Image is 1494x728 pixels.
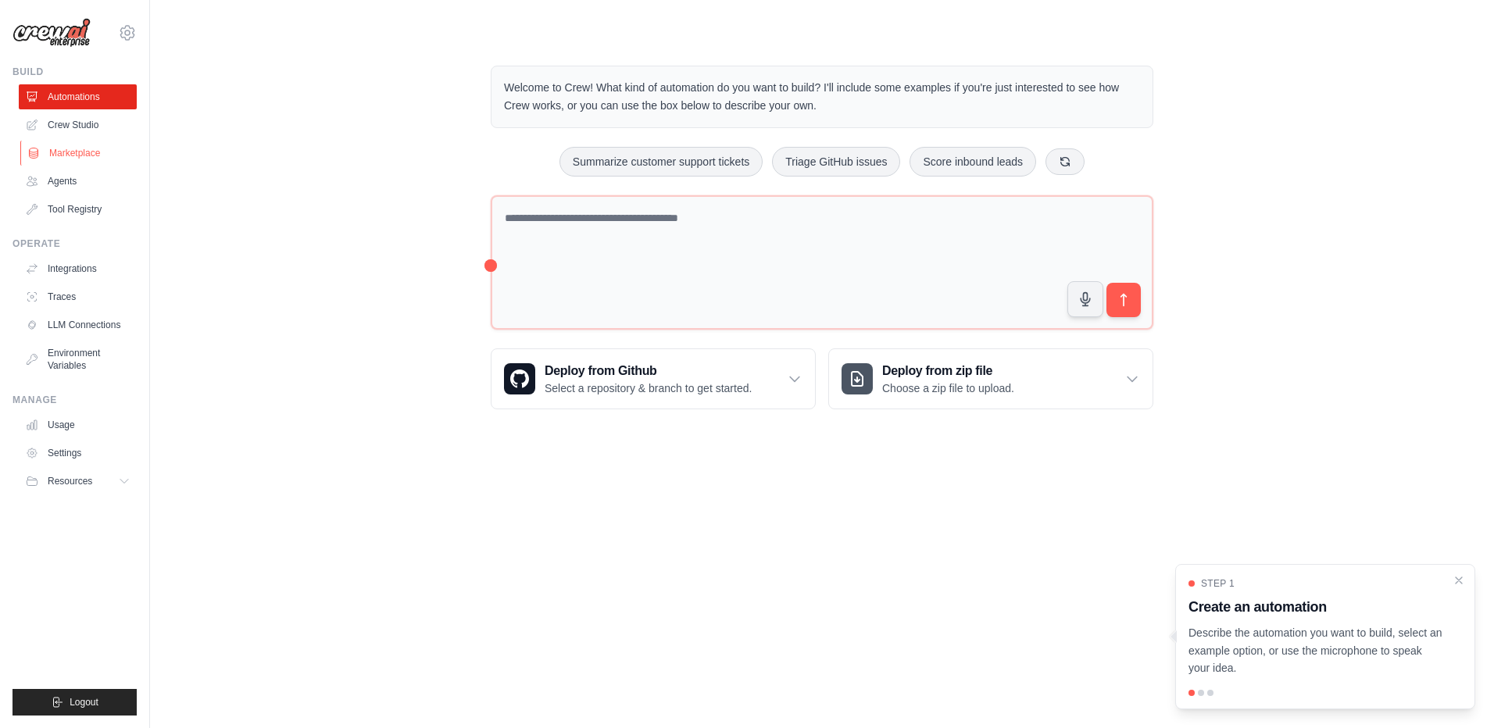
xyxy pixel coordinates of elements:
span: Logout [70,696,98,708]
a: Usage [19,412,137,437]
button: Score inbound leads [910,147,1036,177]
a: Integrations [19,256,137,281]
a: Settings [19,441,137,466]
button: Summarize customer support tickets [559,147,763,177]
h3: Deploy from Github [545,362,752,380]
div: Build [13,66,137,78]
p: Select a repository & branch to get started. [545,380,752,396]
button: Resources [19,469,137,494]
div: Manage [13,394,137,406]
a: Traces [19,284,137,309]
h3: Deploy from zip file [882,362,1014,380]
h3: Create an automation [1188,596,1443,618]
div: Tiện ích trò chuyện [1416,653,1494,728]
p: Welcome to Crew! What kind of automation do you want to build? I'll include some examples if you'... [504,79,1140,115]
a: Crew Studio [19,112,137,137]
a: Agents [19,169,137,194]
a: Automations [19,84,137,109]
div: Operate [13,237,137,250]
span: Step 1 [1201,577,1235,590]
a: Marketplace [20,141,138,166]
button: Triage GitHub issues [772,147,900,177]
a: LLM Connections [19,312,137,337]
iframe: Chat Widget [1416,653,1494,728]
a: Tool Registry [19,197,137,222]
button: Close walkthrough [1453,574,1465,587]
p: Describe the automation you want to build, select an example option, or use the microphone to spe... [1188,624,1443,677]
button: Logout [13,689,137,716]
img: Logo [13,18,91,48]
p: Choose a zip file to upload. [882,380,1014,396]
a: Environment Variables [19,341,137,378]
span: Resources [48,475,92,487]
